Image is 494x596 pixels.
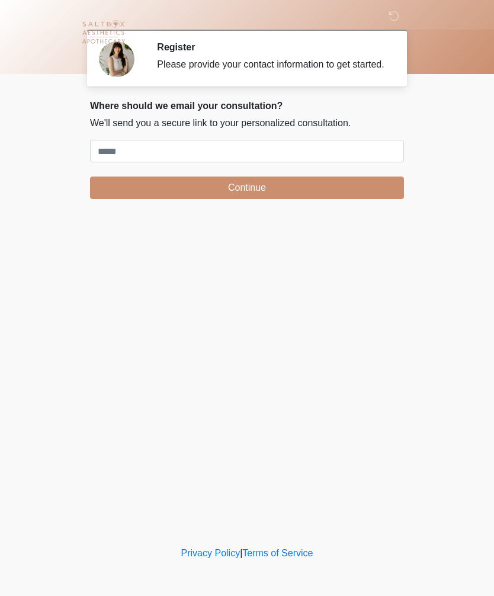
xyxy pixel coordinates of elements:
[90,116,404,130] p: We'll send you a secure link to your personalized consultation.
[90,177,404,199] button: Continue
[90,100,404,111] h2: Where should we email your consultation?
[78,9,129,59] img: Saltbox Aesthetics Logo
[240,548,242,558] a: |
[242,548,313,558] a: Terms of Service
[181,548,240,558] a: Privacy Policy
